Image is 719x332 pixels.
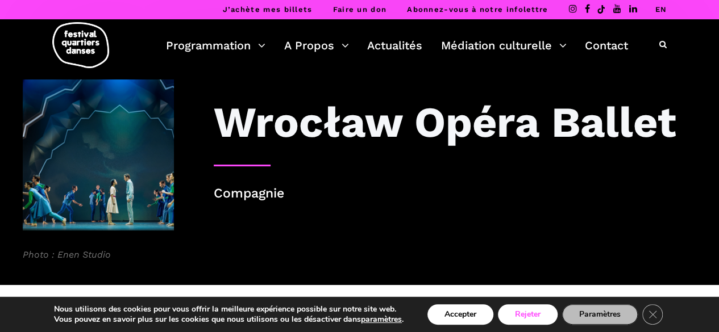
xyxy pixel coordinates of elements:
p: Nous utilisons des cookies pour vous offrir la meilleure expérience possible sur notre site web. [54,304,404,314]
a: EN [655,5,667,14]
a: A Propos [284,36,349,55]
h3: Wrocław Opéra Ballet [214,96,676,148]
button: Accepter [427,304,493,325]
p: Vous pouvez en savoir plus sur les cookies que nous utilisons ou les désactiver dans . [54,314,404,325]
img: logo-fqd-med [52,22,109,68]
img: 2 [23,79,174,230]
a: Actualités [367,36,422,55]
button: paramètres [361,314,402,325]
a: Faire un don [333,5,386,14]
a: J’achète mes billets [222,5,312,14]
button: Paramètres [562,304,638,325]
span: Photo : Enen Studio [23,247,174,262]
a: Contact [585,36,628,55]
a: Abonnez-vous à notre infolettre [407,5,548,14]
a: Programmation [166,36,265,55]
p: Compagnie [214,183,696,204]
a: Médiation culturelle [441,36,567,55]
button: Close GDPR Cookie Banner [642,304,663,325]
button: Rejeter [498,304,558,325]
